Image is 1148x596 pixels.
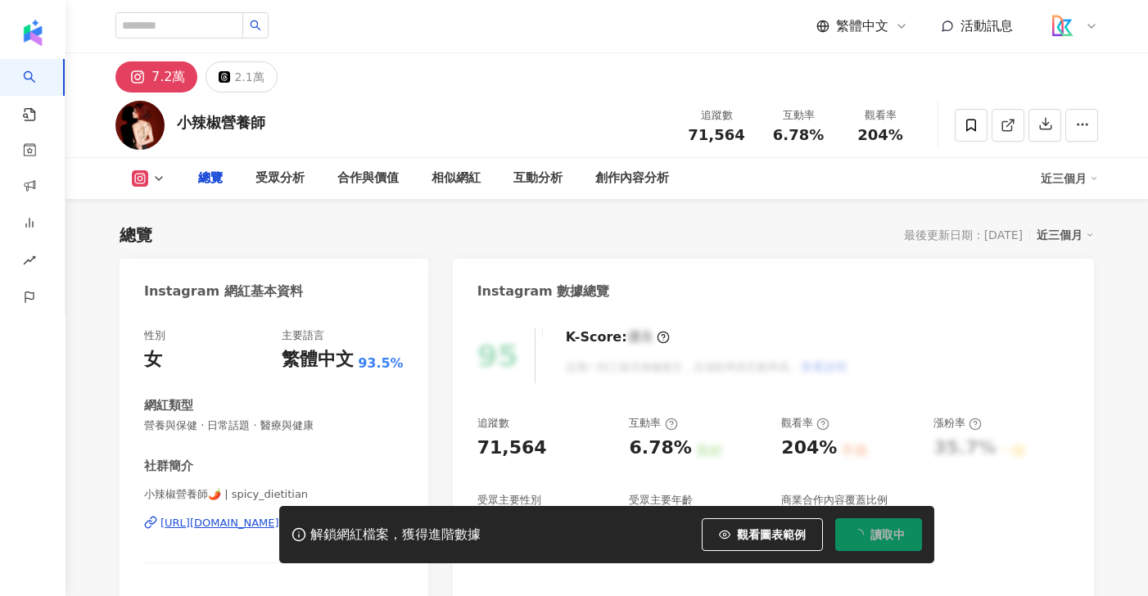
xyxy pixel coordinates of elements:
div: Instagram 數據總覽 [477,282,610,300]
div: 受眾主要性別 [477,493,541,508]
span: search [250,20,261,31]
div: 追蹤數 [477,416,509,431]
div: 漲粉率 [933,416,982,431]
button: 2.1萬 [206,61,277,93]
span: 讀取中 [870,528,905,541]
img: KOL Avatar [115,101,165,150]
button: 讀取中 [835,518,922,551]
div: 相似網紅 [432,169,481,188]
span: 6.78% [773,127,824,143]
div: 創作內容分析 [595,169,669,188]
span: 小辣椒營養師🌶️ | spicy_dietitian [144,487,404,502]
span: 71,564 [688,126,744,143]
div: 受眾分析 [255,169,305,188]
div: 社群簡介 [144,458,193,475]
div: 觀看率 [849,107,911,124]
div: 解鎖網紅檔案，獲得進階數據 [310,526,481,544]
span: 營養與保健 · 日常話題 · 醫療與健康 [144,418,404,433]
div: 小辣椒營養師 [177,112,265,133]
span: 活動訊息 [960,18,1013,34]
div: 7.2萬 [151,65,185,88]
div: 互動率 [767,107,829,124]
img: logo icon [20,20,46,46]
div: 女 [144,347,162,372]
div: 近三個月 [1041,165,1098,192]
span: 204% [857,127,903,143]
div: 觀看率 [781,416,829,431]
div: 6.78% [629,436,691,461]
div: 71,564 [477,436,547,461]
div: 繁體中文 [282,347,354,372]
a: search [23,59,56,123]
button: 7.2萬 [115,61,197,93]
span: loading [851,527,866,542]
div: 網紅類型 [144,397,193,414]
div: 主要語言 [282,328,324,343]
span: 93.5% [358,354,404,372]
div: K-Score : [566,328,670,346]
div: 性別 [144,328,165,343]
div: 最後更新日期：[DATE] [904,228,1023,242]
div: 總覽 [198,169,223,188]
span: 繁體中文 [836,17,888,35]
div: 總覽 [120,223,152,246]
div: 追蹤數 [685,107,748,124]
button: 觀看圖表範例 [702,518,823,551]
span: rise [23,244,36,281]
div: 合作與價值 [337,169,399,188]
div: 近三個月 [1037,224,1094,246]
div: 受眾主要年齡 [629,493,693,508]
div: 204% [781,436,837,461]
img: logo_koodata.png [1046,11,1078,42]
div: 商業合作內容覆蓋比例 [781,493,888,508]
div: 互動率 [629,416,677,431]
span: 觀看圖表範例 [737,528,806,541]
div: 互動分析 [513,169,563,188]
div: Instagram 網紅基本資料 [144,282,303,300]
div: 2.1萬 [234,65,264,88]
